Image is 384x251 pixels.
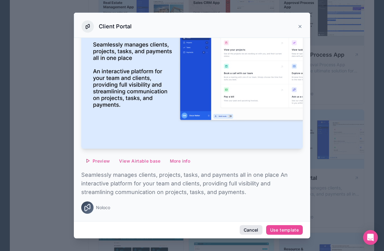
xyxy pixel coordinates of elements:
[81,156,114,166] button: Preview
[363,230,378,245] div: Open Intercom Messenger
[115,156,164,166] button: View Airtable base
[166,156,194,166] button: More info
[240,225,262,235] button: Cancel
[266,225,303,235] button: Use template
[99,23,132,30] h3: Client Portal
[81,171,303,196] p: Seamlessly manages clients, projects, tasks, and payments all in one place An interactive platfor...
[96,204,110,211] span: Noloco
[93,158,110,164] span: Preview
[270,227,299,233] div: Use template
